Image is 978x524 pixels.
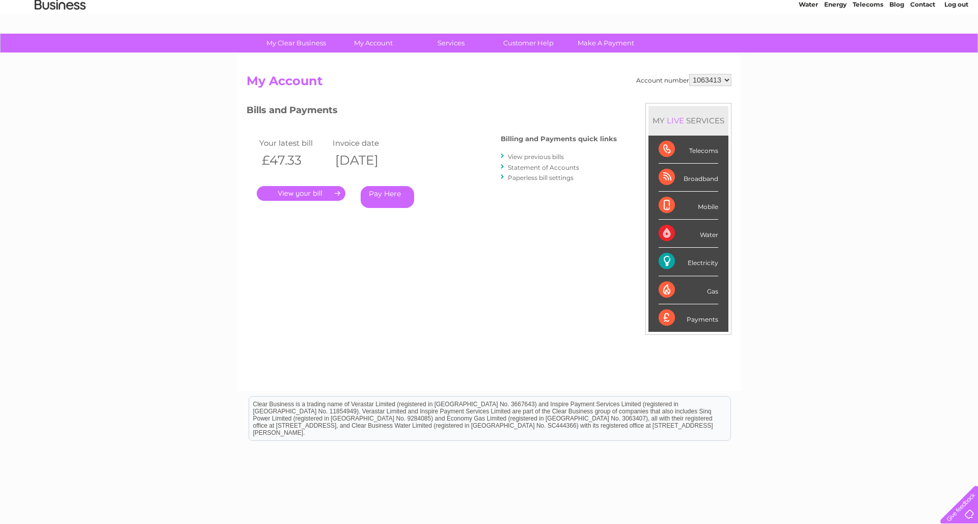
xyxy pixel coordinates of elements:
[508,174,574,181] a: Paperless bill settings
[257,136,330,150] td: Your latest bill
[659,136,718,164] div: Telecoms
[257,150,330,171] th: £47.33
[659,304,718,332] div: Payments
[249,6,730,49] div: Clear Business is a trading name of Verastar Limited (registered in [GEOGRAPHIC_DATA] No. 3667643...
[665,116,686,125] div: LIVE
[636,74,731,86] div: Account number
[659,220,718,248] div: Water
[254,34,338,53] a: My Clear Business
[34,27,86,58] img: logo.png
[508,164,579,171] a: Statement of Accounts
[508,153,564,161] a: View previous bills
[910,43,935,51] a: Contact
[659,276,718,304] div: Gas
[564,34,648,53] a: Make A Payment
[659,248,718,276] div: Electricity
[824,43,847,51] a: Energy
[247,103,617,121] h3: Bills and Payments
[853,43,883,51] a: Telecoms
[409,34,493,53] a: Services
[501,135,617,143] h4: Billing and Payments quick links
[648,106,728,135] div: MY SERVICES
[257,186,345,201] a: .
[330,136,403,150] td: Invoice date
[332,34,416,53] a: My Account
[786,5,856,18] a: 0333 014 3131
[247,74,731,93] h2: My Account
[659,192,718,220] div: Mobile
[330,150,403,171] th: [DATE]
[361,186,414,208] a: Pay Here
[889,43,904,51] a: Blog
[799,43,818,51] a: Water
[659,164,718,192] div: Broadband
[944,43,968,51] a: Log out
[486,34,570,53] a: Customer Help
